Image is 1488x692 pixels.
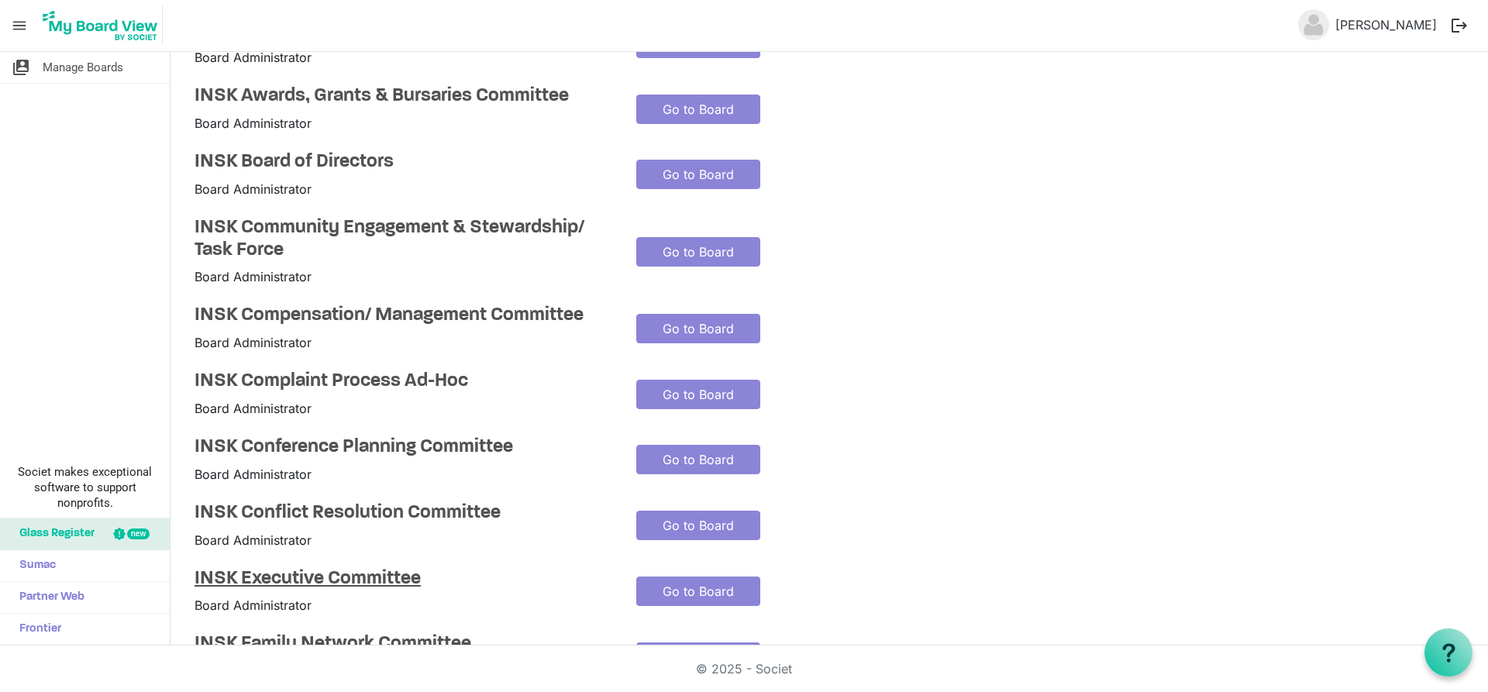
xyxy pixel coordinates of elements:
[195,597,312,613] span: Board Administrator
[636,314,760,343] a: Go to Board
[38,6,163,45] img: My Board View Logo
[1298,9,1329,40] img: no-profile-picture.svg
[195,305,613,327] a: INSK Compensation/ Management Committee
[195,436,613,459] a: INSK Conference Planning Committee
[7,464,163,511] span: Societ makes exceptional software to support nonprofits.
[1443,9,1476,42] button: logout
[195,217,613,262] a: INSK Community Engagement & Stewardship/ Task Force
[12,614,61,645] span: Frontier
[195,466,312,482] span: Board Administrator
[43,52,123,83] span: Manage Boards
[636,445,760,474] a: Go to Board
[195,115,312,131] span: Board Administrator
[636,380,760,409] a: Go to Board
[127,528,150,539] div: new
[195,50,312,65] span: Board Administrator
[636,577,760,606] a: Go to Board
[696,661,792,677] a: © 2025 - Societ
[195,335,312,350] span: Board Administrator
[195,568,613,590] a: INSK Executive Committee
[195,532,312,548] span: Board Administrator
[636,642,760,672] a: Go to Board
[195,502,613,525] a: INSK Conflict Resolution Committee
[195,181,312,197] span: Board Administrator
[1329,9,1443,40] a: [PERSON_NAME]
[636,511,760,540] a: Go to Board
[195,370,613,393] a: INSK Complaint Process Ad-Hoc
[195,85,613,108] a: INSK Awards, Grants & Bursaries Committee
[12,582,84,613] span: Partner Web
[636,160,760,189] a: Go to Board
[195,401,312,416] span: Board Administrator
[636,237,760,267] a: Go to Board
[38,6,169,45] a: My Board View Logo
[5,11,34,40] span: menu
[12,518,95,549] span: Glass Register
[195,633,613,656] a: INSK Family Network Committee
[12,550,56,581] span: Sumac
[12,52,30,83] span: switch_account
[195,269,312,284] span: Board Administrator
[195,151,613,174] a: INSK Board of Directors
[636,95,760,124] a: Go to Board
